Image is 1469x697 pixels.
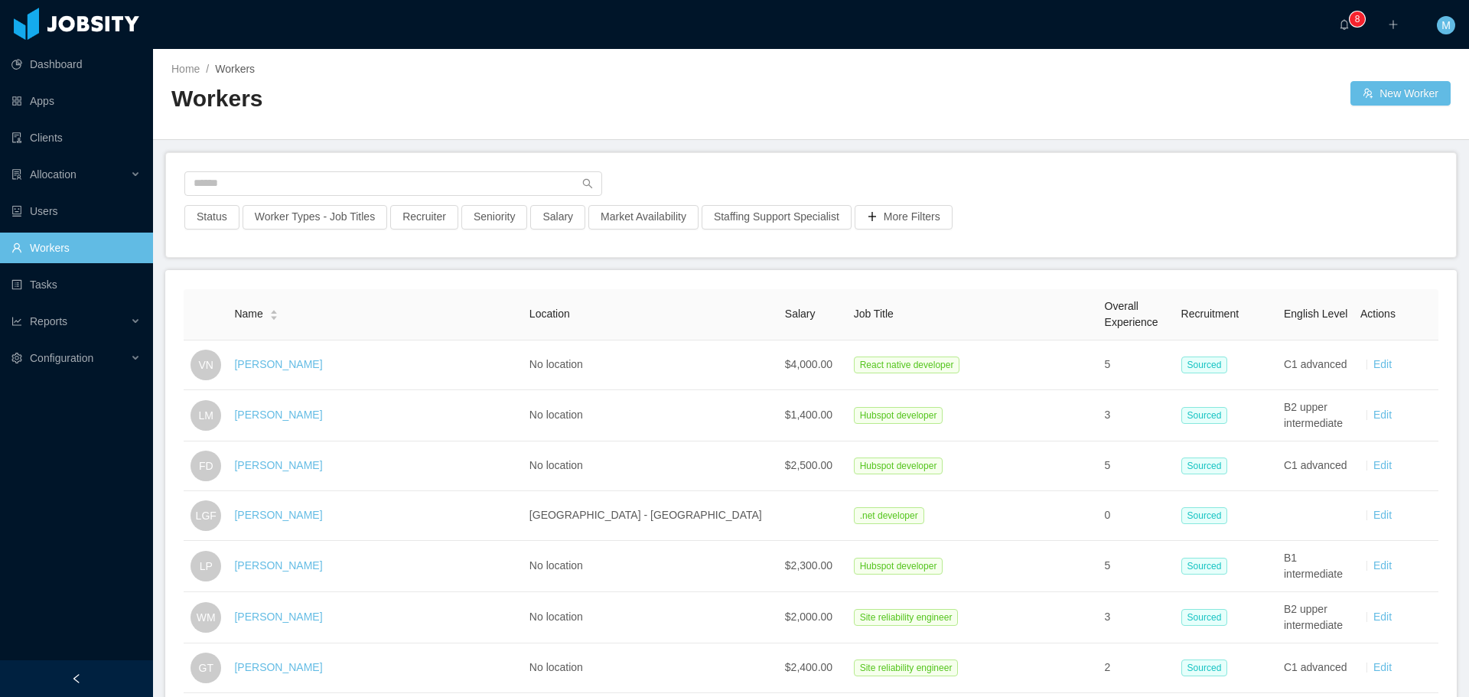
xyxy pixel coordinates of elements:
td: 2 [1099,643,1175,693]
a: icon: pie-chartDashboard [11,49,141,80]
a: [PERSON_NAME] [234,509,322,521]
a: [PERSON_NAME] [234,409,322,421]
span: LP [200,551,213,581]
span: Hubspot developer [854,458,943,474]
td: 5 [1099,441,1175,491]
a: Edit [1373,459,1392,471]
span: Sourced [1181,660,1228,676]
a: Edit [1373,358,1392,370]
button: Market Availability [588,205,699,230]
a: Edit [1373,559,1392,572]
span: Sourced [1181,558,1228,575]
button: Status [184,205,239,230]
span: / [206,63,209,75]
button: Staffing Support Specialist [702,205,852,230]
span: VN [198,350,213,380]
a: [PERSON_NAME] [234,611,322,623]
button: icon: plusMore Filters [855,205,953,230]
span: $1,400.00 [785,409,832,421]
i: icon: bell [1339,19,1350,30]
span: Sourced [1181,609,1228,626]
a: [PERSON_NAME] [234,559,322,572]
a: Sourced [1181,611,1234,623]
a: Edit [1373,611,1392,623]
span: Hubspot developer [854,407,943,424]
a: Edit [1373,509,1392,521]
td: No location [523,441,779,491]
sup: 8 [1350,11,1365,27]
a: Edit [1373,661,1392,673]
a: icon: robotUsers [11,196,141,226]
span: Location [529,308,570,320]
button: Recruiter [390,205,458,230]
td: B1 intermediate [1278,541,1354,592]
td: B2 upper intermediate [1278,592,1354,643]
span: $4,000.00 [785,358,832,370]
span: $2,500.00 [785,459,832,471]
a: Sourced [1181,509,1234,521]
span: Site reliability engineer [854,660,959,676]
span: Sourced [1181,458,1228,474]
td: [GEOGRAPHIC_DATA] - [GEOGRAPHIC_DATA] [523,491,779,541]
i: icon: solution [11,169,22,180]
td: 0 [1099,491,1175,541]
span: Reports [30,315,67,327]
i: icon: caret-down [269,314,278,318]
a: icon: profileTasks [11,269,141,300]
span: Recruitment [1181,308,1239,320]
td: 3 [1099,592,1175,643]
span: LGF [196,500,217,531]
span: WM [197,602,216,633]
td: No location [523,643,779,693]
td: No location [523,390,779,441]
a: Home [171,63,200,75]
td: No location [523,541,779,592]
a: Sourced [1181,409,1234,421]
span: Sourced [1181,407,1228,424]
td: C1 advanced [1278,340,1354,390]
td: B2 upper intermediate [1278,390,1354,441]
a: Sourced [1181,661,1234,673]
span: Actions [1360,308,1396,320]
a: Sourced [1181,358,1234,370]
span: Name [234,306,262,322]
a: icon: auditClients [11,122,141,153]
i: icon: setting [11,353,22,363]
h2: Workers [171,83,811,115]
span: LM [198,400,213,431]
i: icon: caret-up [269,308,278,313]
i: icon: line-chart [11,316,22,327]
td: C1 advanced [1278,441,1354,491]
span: Job Title [854,308,894,320]
a: Sourced [1181,559,1234,572]
div: Sort [269,308,278,318]
span: GT [198,653,213,683]
button: icon: usergroup-addNew Worker [1350,81,1451,106]
span: Site reliability engineer [854,609,959,626]
span: Hubspot developer [854,558,943,575]
span: $2,000.00 [785,611,832,623]
span: Workers [215,63,255,75]
td: 3 [1099,390,1175,441]
td: 5 [1099,541,1175,592]
span: React native developer [854,357,960,373]
span: .net developer [854,507,924,524]
td: No location [523,592,779,643]
i: icon: search [582,178,593,189]
span: English Level [1284,308,1347,320]
span: Overall Experience [1105,300,1158,328]
a: [PERSON_NAME] [234,661,322,673]
span: $2,300.00 [785,559,832,572]
a: Sourced [1181,459,1234,471]
span: Salary [785,308,816,320]
button: Seniority [461,205,527,230]
span: Sourced [1181,357,1228,373]
a: [PERSON_NAME] [234,459,322,471]
button: Worker Types - Job Titles [243,205,387,230]
span: $2,400.00 [785,661,832,673]
a: icon: userWorkers [11,233,141,263]
span: Allocation [30,168,77,181]
a: icon: appstoreApps [11,86,141,116]
span: Sourced [1181,507,1228,524]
